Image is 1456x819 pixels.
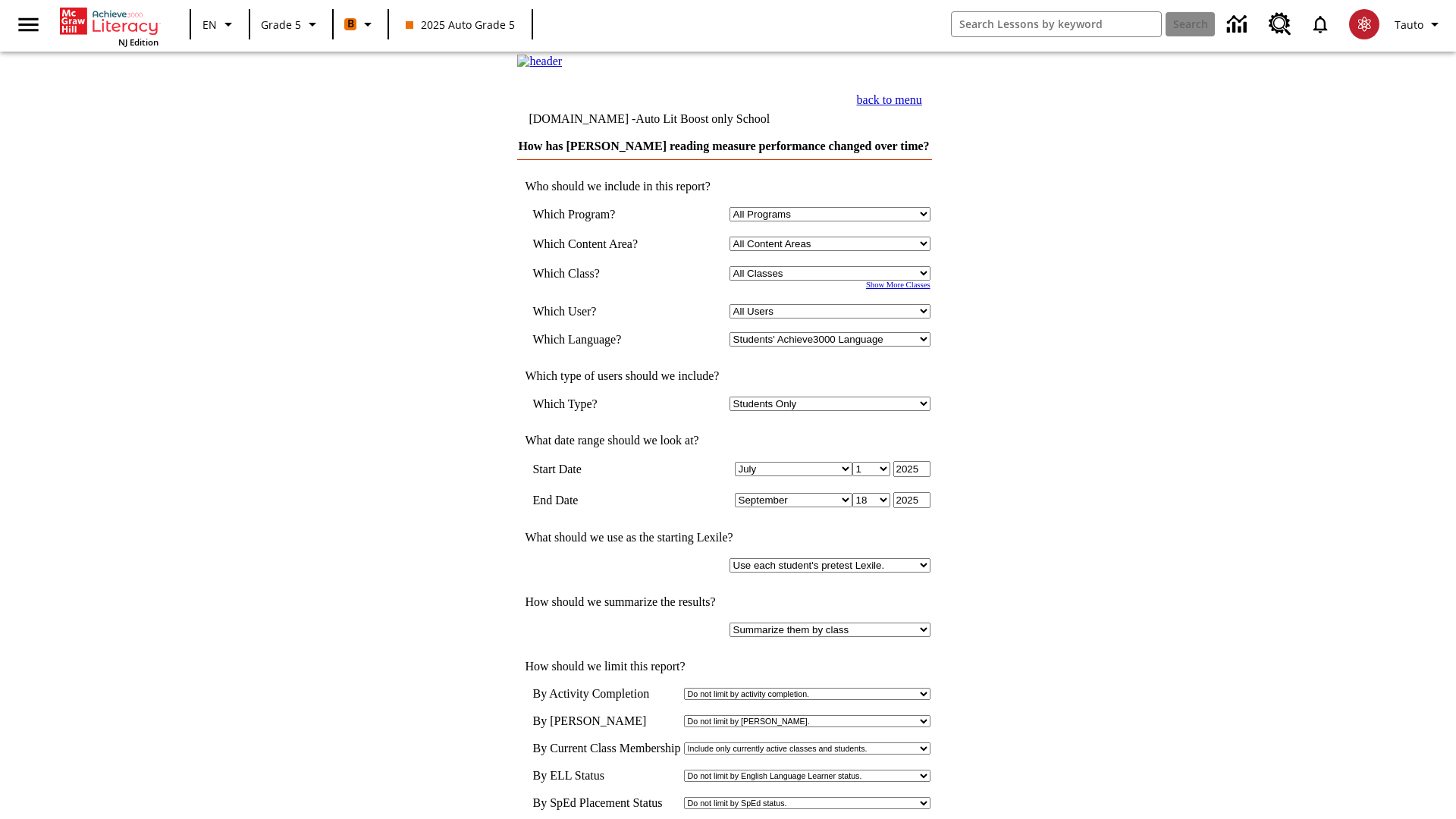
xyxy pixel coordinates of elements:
[1301,5,1340,44] a: Notifications
[532,266,666,281] td: Which Class?
[532,769,680,783] td: By ELL Status
[952,12,1161,36] input: search field
[6,2,51,47] button: Open side menu
[532,796,680,810] td: By SpEd Placement Status
[517,660,930,673] td: How should we limit this report?
[261,17,301,33] span: Grade 5
[518,140,929,152] a: How has [PERSON_NAME] reading measure performance changed over time?
[202,17,217,33] span: EN
[517,180,930,193] td: Who should we include in this report?
[532,742,680,755] td: By Current Class Membership
[517,434,930,447] td: What date range should we look at?
[857,93,922,106] a: back to menu
[517,595,930,609] td: How should we summarize the results?
[1395,17,1423,33] span: Tauto
[60,5,158,48] div: Home
[255,11,328,38] button: Grade: Grade 5, Select a grade
[118,36,158,48] span: NJ Edition
[347,14,354,33] span: B
[1349,9,1379,39] img: avatar image
[532,237,638,250] nobr: Which Content Area?
[338,11,383,38] button: Boost Class color is orange. Change class color
[517,55,562,68] img: header
[517,531,930,544] td: What should we use as the starting Lexile?
[532,304,666,318] td: Which User?
[529,112,770,126] td: [DOMAIN_NAME] -
[532,687,680,701] td: By Activity Completion
[1218,4,1260,45] a: Data Center
[866,281,930,289] a: Show More Classes
[517,369,930,383] td: Which type of users should we include?
[196,11,244,38] button: Language: EN, Select a language
[532,332,666,347] td: Which Language?
[1340,5,1389,44] button: Select a new avatar
[1389,11,1450,38] button: Profile/Settings
[406,17,515,33] span: 2025 Auto Grade 5
[1260,4,1301,45] a: Resource Center, Will open in new tab
[532,461,666,477] td: Start Date
[532,207,666,221] td: Which Program?
[635,112,770,125] nobr: Auto Lit Boost only School
[532,714,680,728] td: By [PERSON_NAME]
[532,492,666,508] td: End Date
[532,397,666,411] td: Which Type?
